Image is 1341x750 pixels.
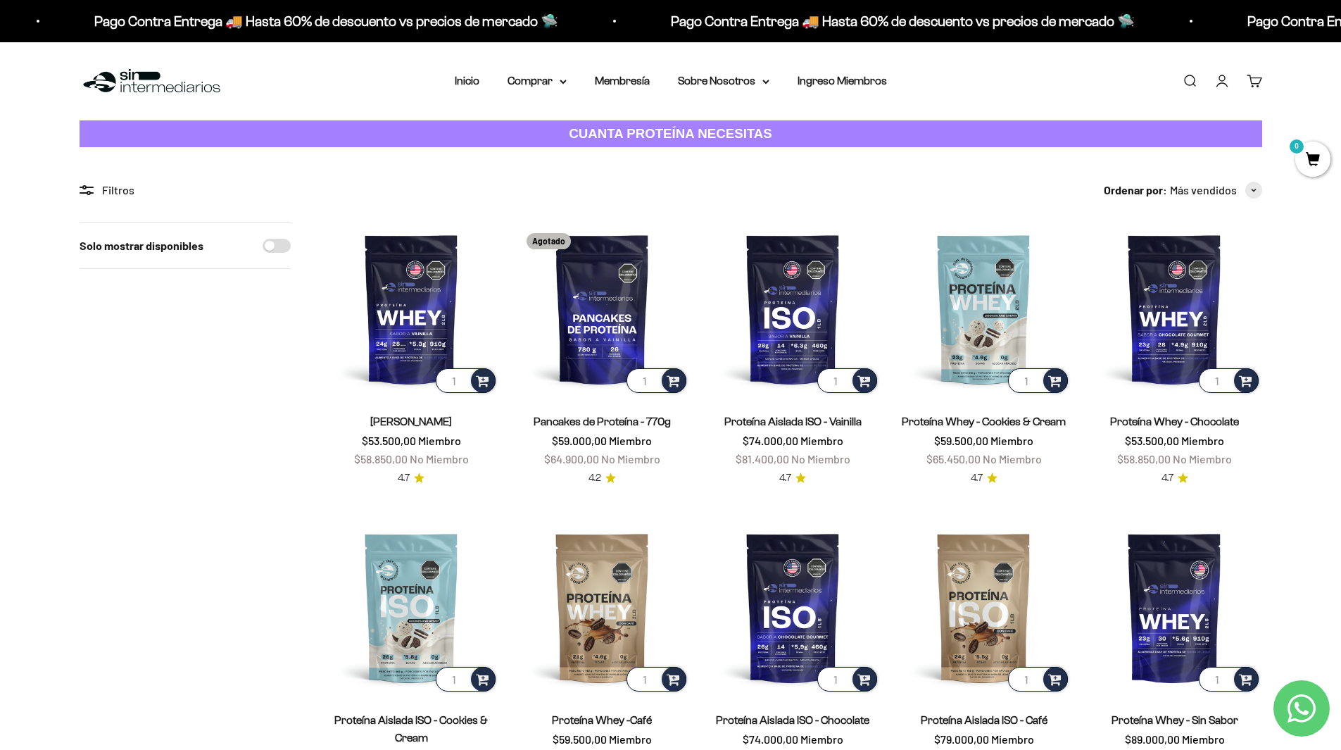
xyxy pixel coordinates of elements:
[334,714,488,744] a: Proteína Aislada ISO - Cookies & Cream
[934,434,988,447] span: $59.500,00
[1170,181,1262,199] button: Más vendidos
[362,434,416,447] span: $53.500,00
[1173,452,1232,465] span: No Miembro
[87,10,551,32] p: Pago Contra Entrega 🚚 Hasta 60% de descuento vs precios de mercado 🛸
[743,434,798,447] span: $74.000,00
[455,75,479,87] a: Inicio
[971,470,983,486] span: 4.7
[743,732,798,746] span: $74.000,00
[779,470,806,486] a: 4.74.7 de 5.0 estrellas
[1161,470,1173,486] span: 4.7
[736,452,789,465] span: $81.400,00
[544,452,599,465] span: $64.900,00
[1110,415,1239,427] a: Proteína Whey - Chocolate
[791,452,850,465] span: No Miembro
[553,732,607,746] span: $59.500,00
[716,714,869,726] a: Proteína Aislada ISO - Chocolate
[798,75,887,87] a: Ingreso Miembros
[1104,181,1167,199] span: Ordenar por:
[1112,714,1238,726] a: Proteína Whey - Sin Sabor
[80,181,291,199] div: Filtros
[80,120,1262,148] a: CUANTA PROTEÍNA NECESITAS
[934,732,989,746] span: $79.000,00
[410,452,469,465] span: No Miembro
[609,434,652,447] span: Miembro
[1161,470,1188,486] a: 4.74.7 de 5.0 estrellas
[971,470,997,486] a: 4.74.7 de 5.0 estrellas
[398,470,410,486] span: 4.7
[1181,434,1224,447] span: Miembro
[398,470,424,486] a: 4.74.7 de 5.0 estrellas
[1125,732,1180,746] span: $89.000,00
[552,434,607,447] span: $59.000,00
[921,714,1047,726] a: Proteína Aislada ISO - Café
[609,732,652,746] span: Miembro
[588,470,601,486] span: 4.2
[595,75,650,87] a: Membresía
[800,434,843,447] span: Miembro
[1125,434,1179,447] span: $53.500,00
[1288,138,1305,155] mark: 0
[569,126,772,141] strong: CUANTA PROTEÍNA NECESITAS
[534,415,671,427] a: Pancakes de Proteína - 770g
[983,452,1042,465] span: No Miembro
[779,470,791,486] span: 4.7
[552,714,652,726] a: Proteína Whey -Café
[1182,732,1225,746] span: Miembro
[354,452,408,465] span: $58.850,00
[588,470,616,486] a: 4.24.2 de 5.0 estrellas
[664,10,1128,32] p: Pago Contra Entrega 🚚 Hasta 60% de descuento vs precios de mercado 🛸
[800,732,843,746] span: Miembro
[601,452,660,465] span: No Miembro
[1117,452,1171,465] span: $58.850,00
[724,415,862,427] a: Proteína Aislada ISO - Vainilla
[678,72,769,90] summary: Sobre Nosotros
[990,434,1033,447] span: Miembro
[418,434,461,447] span: Miembro
[902,415,1066,427] a: Proteína Whey - Cookies & Cream
[80,237,203,255] label: Solo mostrar disponibles
[1170,181,1237,199] span: Más vendidos
[370,415,452,427] a: [PERSON_NAME]
[508,72,567,90] summary: Comprar
[991,732,1034,746] span: Miembro
[926,452,981,465] span: $65.450,00
[1295,153,1330,168] a: 0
